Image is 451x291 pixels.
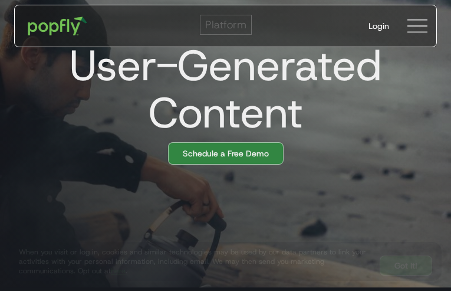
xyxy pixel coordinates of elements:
div: When you visit or log in, cookies and similar technologies may be used by our data partners to li... [19,247,370,276]
a: Got It! [380,256,432,276]
div: Login [368,20,389,32]
a: home [19,8,96,44]
a: Schedule a Free Demo [168,142,284,165]
h1: User-Generated Content [5,42,437,136]
a: Login [359,11,399,41]
a: here [111,266,126,276]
